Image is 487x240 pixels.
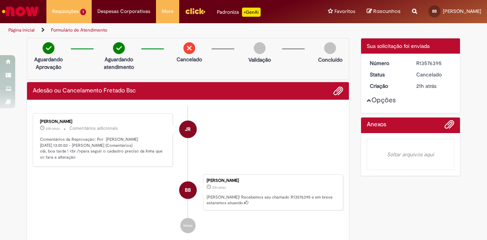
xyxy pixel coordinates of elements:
dt: Número [364,59,411,67]
span: More [162,8,173,15]
a: Formulário de Atendimento [51,27,107,33]
img: remove.png [183,42,195,54]
img: ServiceNow [1,4,40,19]
em: Soltar arquivos aqui [367,139,455,170]
h2: Anexos [367,121,386,128]
div: Padroniza [217,8,261,17]
div: Cancelado [416,71,452,78]
span: Sua solicitação foi enviada [367,43,430,49]
span: Requisições [52,8,79,15]
li: Bruna Fulini Barrozo [33,174,343,211]
span: Despesas Corporativas [97,8,150,15]
img: check-circle-green.png [113,42,125,54]
span: Favoritos [334,8,355,15]
p: [PERSON_NAME]! Recebemos seu chamado R13576395 e em breve estaremos atuando. [207,194,339,206]
dt: Criação [364,82,411,90]
span: BB [185,181,191,199]
img: check-circle-green.png [43,42,54,54]
p: +GenAi [242,8,261,17]
time: 29/09/2025 11:58:24 [416,83,436,89]
img: img-circle-grey.png [254,42,266,54]
div: [PERSON_NAME] [40,119,167,124]
h2: Adesão ou Cancelamento Fretado Bsc Histórico de tíquete [33,87,136,94]
span: [PERSON_NAME] [443,8,481,14]
time: 29/09/2025 11:58:24 [212,185,226,190]
button: Adicionar anexos [444,119,454,133]
span: 21h atrás [212,185,226,190]
span: Rascunhos [373,8,401,15]
p: Concluído [318,56,342,64]
p: Aguardando atendimento [100,56,137,71]
div: 29/09/2025 11:58:24 [416,82,452,90]
span: 20h atrás [46,126,60,131]
img: img-circle-grey.png [324,42,336,54]
span: 21h atrás [416,83,436,89]
p: Comentários da Reprovação: Por [PERSON_NAME] [DATE] 13:01:03 - [PERSON_NAME] (Comentários) olá, b... [40,137,167,161]
span: 1 [80,9,86,15]
p: Cancelado [177,56,202,63]
ul: Trilhas de página [6,23,319,37]
p: Validação [248,56,271,64]
img: click_logo_yellow_360x200.png [185,5,205,17]
time: 29/09/2025 13:01:03 [46,126,60,131]
small: Comentários adicionais [69,125,118,132]
a: Rascunhos [367,8,401,15]
div: Bruna Fulini Barrozo [179,181,197,199]
span: JR [185,120,191,138]
div: [PERSON_NAME] [207,178,339,183]
p: Aguardando Aprovação [30,56,67,71]
div: Jhully Rodrigues [179,121,197,138]
div: R13576395 [416,59,452,67]
span: BB [432,9,437,14]
button: Adicionar anexos [333,86,343,96]
a: Página inicial [8,27,35,33]
dt: Status [364,71,411,78]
